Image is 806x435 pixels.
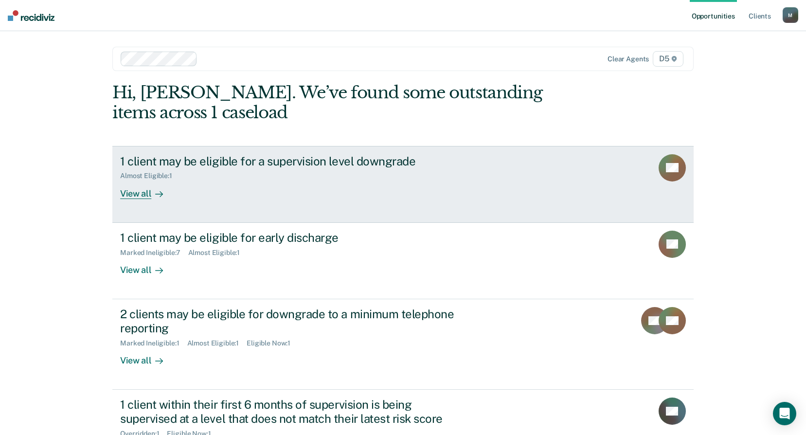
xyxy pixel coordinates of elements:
div: 1 client within their first 6 months of supervision is being supervised at a level that does not ... [120,398,462,426]
span: D5 [653,51,683,67]
div: 1 client may be eligible for a supervision level downgrade [120,154,462,168]
div: Marked Ineligible : 1 [120,339,187,347]
div: Almost Eligible : 1 [120,172,180,180]
img: Recidiviz [8,10,54,21]
div: Hi, [PERSON_NAME]. We’ve found some outstanding items across 1 caseload [112,83,577,123]
div: Eligible Now : 1 [247,339,298,347]
button: M [783,7,798,23]
a: 2 clients may be eligible for downgrade to a minimum telephone reportingMarked Ineligible:1Almost... [112,299,694,390]
div: View all [120,256,175,275]
div: Clear agents [608,55,649,63]
div: Open Intercom Messenger [773,402,796,425]
a: 1 client may be eligible for a supervision level downgradeAlmost Eligible:1View all [112,146,694,223]
div: View all [120,347,175,366]
div: View all [120,180,175,199]
div: Marked Ineligible : 7 [120,249,188,257]
a: 1 client may be eligible for early dischargeMarked Ineligible:7Almost Eligible:1View all [112,223,694,299]
div: Almost Eligible : 1 [187,339,247,347]
div: Almost Eligible : 1 [188,249,248,257]
div: 2 clients may be eligible for downgrade to a minimum telephone reporting [120,307,462,335]
div: 1 client may be eligible for early discharge [120,231,462,245]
